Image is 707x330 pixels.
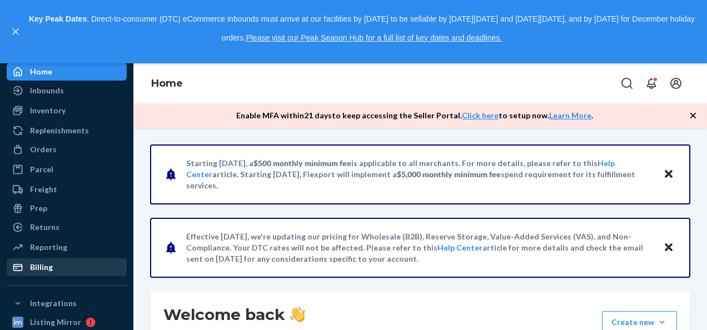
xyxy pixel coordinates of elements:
a: Please visit our Peak Season Hub for a full list of key dates and deadlines. [246,33,502,42]
a: Freight [7,181,127,198]
button: Open notifications [640,72,663,94]
a: Inbounds [7,82,127,99]
a: Help Center [437,243,482,252]
a: Replenishments [7,122,127,139]
p: Effective [DATE], we're updating our pricing for Wholesale (B2B), Reserve Storage, Value-Added Se... [186,231,653,264]
span: $500 monthly minimum fee [253,158,351,168]
span: $5,000 monthly minimum fee [397,169,501,179]
div: Freight [30,184,57,195]
div: Listing Mirror [30,317,81,328]
button: Close [661,240,676,256]
a: Orders [7,141,127,158]
button: Close [661,167,676,183]
a: Billing [7,258,127,276]
img: hand-wave emoji [290,307,305,322]
div: Inventory [30,105,66,116]
button: Open Search Box [616,72,638,94]
a: Home [151,77,183,89]
p: : Direct-to-consumer (DTC) eCommerce inbounds must arrive at our facilities by [DATE] to be sella... [27,10,697,47]
div: Parcel [30,164,53,175]
a: Reporting [7,238,127,256]
div: Inbounds [30,85,64,96]
a: Click here [462,111,499,120]
div: Integrations [30,298,77,309]
button: close, [10,26,21,37]
a: Home [7,63,127,81]
div: Home [30,66,52,77]
div: Returns [30,222,59,233]
a: Returns [7,218,127,236]
div: Replenishments [30,125,89,136]
a: Learn More [549,111,591,120]
h1: Welcome back [163,304,305,324]
div: Billing [30,262,53,273]
ol: breadcrumbs [142,68,192,100]
div: Orders [30,144,57,155]
div: Reporting [30,242,67,253]
button: Open account menu [665,72,687,94]
div: Prep [30,203,47,214]
p: Enable MFA within 21 days to keep accessing the Seller Portal. to setup now. . [236,110,593,121]
p: Starting [DATE], a is applicable to all merchants. For more details, please refer to this article... [186,158,653,191]
strong: Key Peak Dates [29,14,87,23]
button: Integrations [7,294,127,312]
a: Prep [7,199,127,217]
a: Inventory [7,102,127,119]
a: Parcel [7,161,127,178]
